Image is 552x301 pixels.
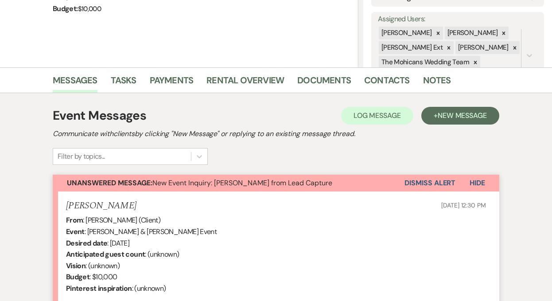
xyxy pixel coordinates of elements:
span: [DATE] 12:30 PM [441,201,486,209]
a: Messages [53,73,97,93]
div: [PERSON_NAME] [379,27,433,39]
button: Unanswered Message:New Event Inquiry: [PERSON_NAME] from Lead Capture [53,175,404,192]
h1: Event Messages [53,106,146,125]
strong: Unanswered Message: [67,178,152,188]
span: New Event Inquiry: [PERSON_NAME] from Lead Capture [67,178,332,188]
h2: Communicate with clients by clicking "New Message" or replying to an existing message thread. [53,129,499,139]
h5: [PERSON_NAME] [66,200,136,211]
a: Tasks [111,73,136,93]
span: New Message [438,111,487,120]
div: [PERSON_NAME] Ext [379,41,444,54]
a: Rental Overview [206,73,284,93]
a: Documents [297,73,351,93]
b: Vision [66,261,86,270]
div: Filter by topics... [58,151,105,162]
b: Budget [66,272,89,281]
b: Desired date [66,238,107,248]
button: +New Message [421,107,499,125]
b: From [66,215,83,225]
a: Contacts [364,73,410,93]
div: [PERSON_NAME] [445,27,499,39]
div: The Mohicans Wedding Team [379,56,470,69]
div: [PERSON_NAME] [455,41,510,54]
a: Payments [150,73,194,93]
button: Dismiss Alert [404,175,455,192]
label: Assigned Users: [378,13,537,26]
span: Hide [470,178,485,188]
span: Budget: [53,4,78,13]
button: Log Message [341,107,413,125]
b: Anticipated guest count [66,250,145,259]
span: $10,000 [78,4,101,13]
b: Event [66,227,85,236]
a: Notes [423,73,451,93]
span: Log Message [354,111,401,120]
button: Hide [455,175,499,192]
b: Pinterest inspiration [66,284,132,293]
